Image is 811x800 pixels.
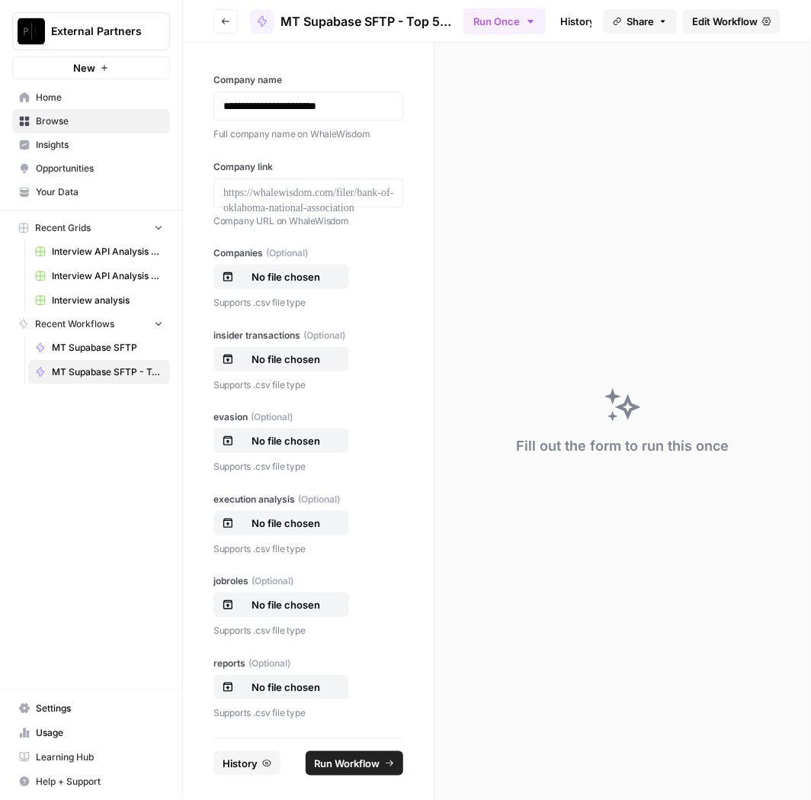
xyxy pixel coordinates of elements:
a: MT Supabase SFTP - Top 5 Email [28,360,170,384]
span: (Optional) [298,493,340,506]
span: Settings [36,702,163,715]
span: Recent Workflows [35,317,114,331]
span: Share [627,14,654,29]
button: Run Workflow [306,751,403,776]
label: reports [213,657,403,670]
span: Interview API Analysis Earnings First Grid (1) [52,269,163,283]
span: (Optional) [252,574,293,588]
a: Interview API Analysis Earnings First Grid (1) (Copy) [28,239,170,264]
p: No file chosen [237,680,335,695]
span: (Optional) [266,246,308,260]
span: Edit Workflow [692,14,758,29]
button: Run Once [463,8,545,34]
span: History [223,756,258,771]
span: Opportunities [36,162,163,175]
label: insider transactions [213,329,403,342]
a: Interview analysis [28,288,170,313]
button: Recent Grids [12,217,170,239]
span: Home [36,91,163,104]
span: New [73,60,95,76]
span: Help + Support [36,775,163,789]
label: Company name [213,73,403,87]
button: No file chosen [213,429,349,453]
button: History [213,751,280,776]
img: External Partners Logo [18,18,45,45]
p: No file chosen [237,597,335,612]
a: Settings [12,696,170,721]
span: (Optional) [248,657,290,670]
label: execution analysis [213,493,403,506]
p: No file chosen [237,352,335,367]
button: Share [604,9,677,34]
p: Full company name on WhaleWisdom [213,127,403,142]
p: Supports .csv file type [213,705,403,721]
p: Supports .csv file type [213,378,403,393]
span: Run Workflow [315,756,380,771]
a: Insights [12,133,170,157]
span: (Optional) [303,329,345,342]
a: MT Supabase SFTP [28,336,170,360]
span: Interview API Analysis Earnings First Grid (1) (Copy) [52,245,163,259]
span: Recent Grids [35,221,91,235]
a: Edit Workflow [683,9,781,34]
a: Interview API Analysis Earnings First Grid (1) [28,264,170,288]
a: Your Data [12,180,170,204]
button: New [12,56,170,79]
label: evasion [213,410,403,424]
p: Supports .csv file type [213,459,403,474]
button: No file chosen [213,265,349,289]
span: External Partners [51,24,143,39]
span: Your Data [36,185,163,199]
span: Learning Hub [36,750,163,764]
p: Supports .csv file type [213,541,403,557]
span: MT Supabase SFTP [52,341,163,355]
label: jobroles [213,574,403,588]
span: MT Supabase SFTP - Top 5 Email [52,365,163,379]
p: No file chosen [237,516,335,531]
a: History [551,9,604,34]
a: MT Supabase SFTP - Top 5 Email [250,9,451,34]
a: Usage [12,721,170,745]
p: No file chosen [237,433,335,448]
span: Browse [36,114,163,128]
label: Company link [213,160,403,174]
span: Interview analysis [52,294,163,307]
p: Supports .csv file type [213,295,403,310]
button: Workspace: External Partners [12,12,170,50]
a: Home [12,85,170,110]
p: Supports .csv file type [213,623,403,638]
label: Companies [213,246,403,260]
p: No file chosen [237,269,335,284]
span: Usage [36,726,163,740]
button: No file chosen [213,675,349,699]
span: MT Supabase SFTP - Top 5 Email [280,12,451,31]
div: Fill out the form to run this once [516,435,729,457]
a: Learning Hub [12,745,170,769]
button: Help + Support [12,769,170,794]
span: (Optional) [251,410,293,424]
button: Recent Workflows [12,313,170,336]
a: Opportunities [12,156,170,181]
button: No file chosen [213,593,349,617]
p: Company URL on WhaleWisdom [213,214,403,229]
button: No file chosen [213,511,349,535]
a: Browse [12,109,170,133]
span: Insights [36,138,163,152]
button: No file chosen [213,347,349,371]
